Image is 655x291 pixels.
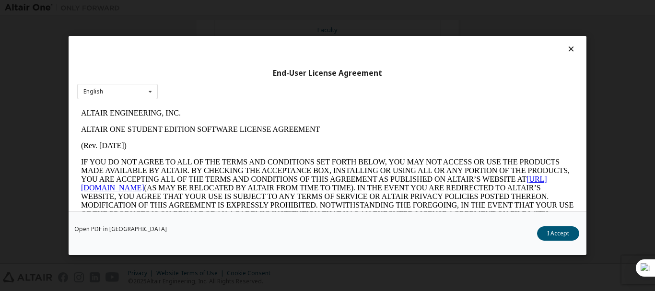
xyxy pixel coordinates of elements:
[4,129,497,164] p: This Altair One Student Edition Software License Agreement (“Agreement”) is between Altair Engine...
[77,69,578,78] div: End-User License Agreement
[83,89,103,94] div: English
[537,226,579,241] button: I Accept
[4,36,497,45] p: (Rev. [DATE])
[74,226,167,232] a: Open PDF in [GEOGRAPHIC_DATA]
[4,70,470,87] a: [URL][DOMAIN_NAME]
[4,4,497,12] p: ALTAIR ENGINEERING, INC.
[4,20,497,29] p: ALTAIR ONE STUDENT EDITION SOFTWARE LICENSE AGREEMENT
[4,53,497,122] p: IF YOU DO NOT AGREE TO ALL OF THE TERMS AND CONDITIONS SET FORTH BELOW, YOU MAY NOT ACCESS OR USE...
